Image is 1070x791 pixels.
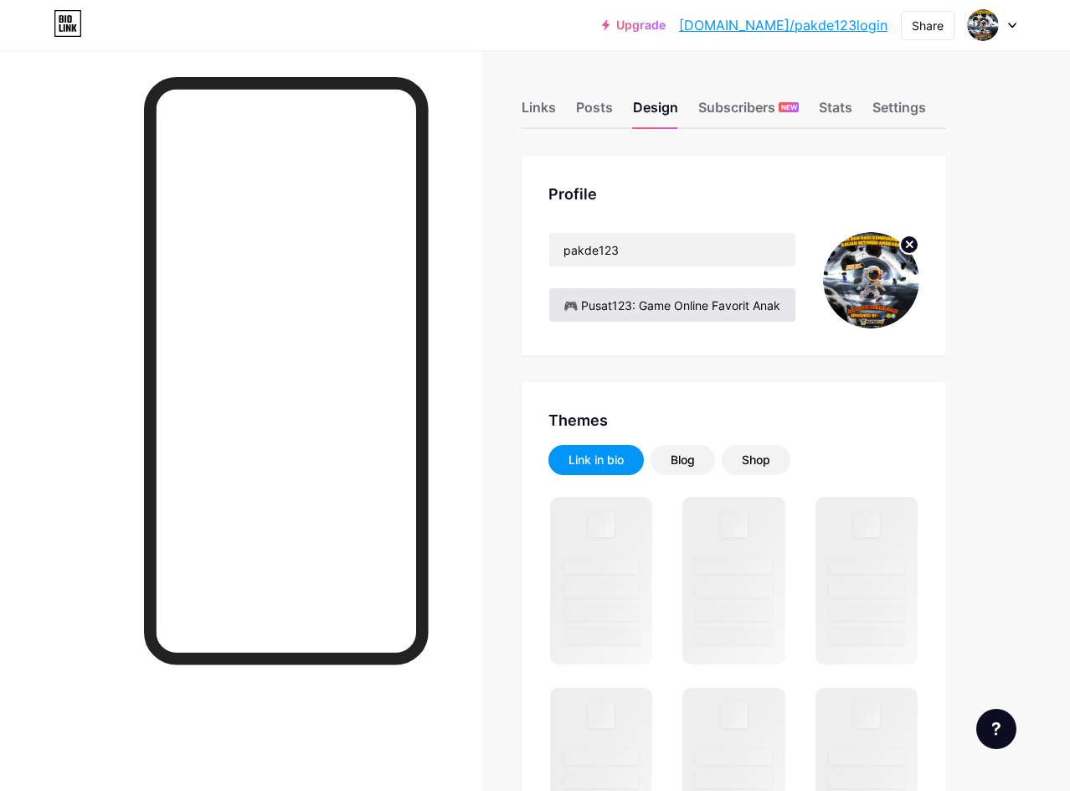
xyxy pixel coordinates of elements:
[781,102,797,112] span: NEW
[823,232,919,328] img: pakde123login
[671,452,695,468] div: Blog
[819,97,852,127] div: Stats
[872,97,926,127] div: Settings
[522,97,556,127] div: Links
[602,18,666,32] a: Upgrade
[633,97,678,127] div: Design
[679,15,887,35] a: [DOMAIN_NAME]/pakde123login
[576,97,613,127] div: Posts
[912,17,944,34] div: Share
[549,233,795,266] input: Name
[698,97,799,127] div: Subscribers
[548,409,919,432] div: Themes
[549,288,795,322] input: Bio
[568,452,624,468] div: Link in bio
[742,452,770,468] div: Shop
[548,183,919,205] div: Profile
[967,9,999,41] img: pakde123login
